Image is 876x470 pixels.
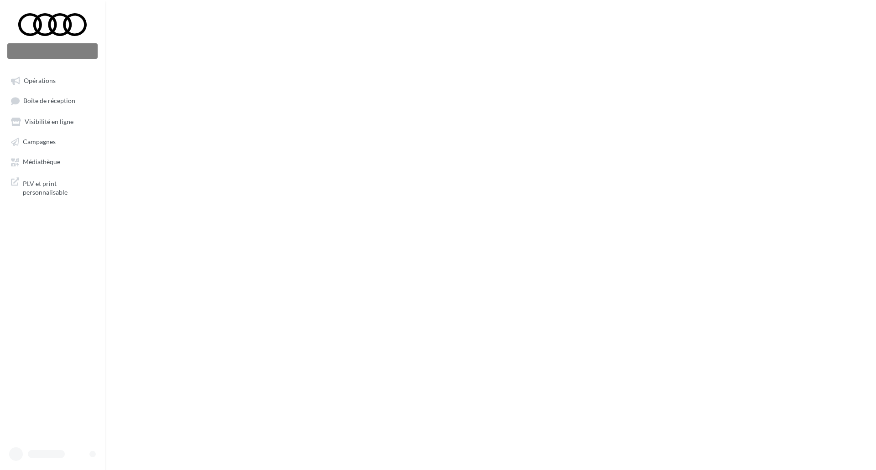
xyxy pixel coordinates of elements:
a: Boîte de réception [5,92,99,109]
div: Nouvelle campagne [7,43,98,59]
span: Visibilité en ligne [25,118,73,125]
span: Boîte de réception [23,97,75,105]
a: Opérations [5,72,99,88]
span: Campagnes [23,138,56,145]
a: PLV et print personnalisable [5,174,99,201]
a: Campagnes [5,133,99,150]
span: Médiathèque [23,158,60,166]
span: PLV et print personnalisable [23,177,94,197]
a: Visibilité en ligne [5,113,99,129]
a: Médiathèque [5,153,99,170]
span: Opérations [24,77,56,84]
